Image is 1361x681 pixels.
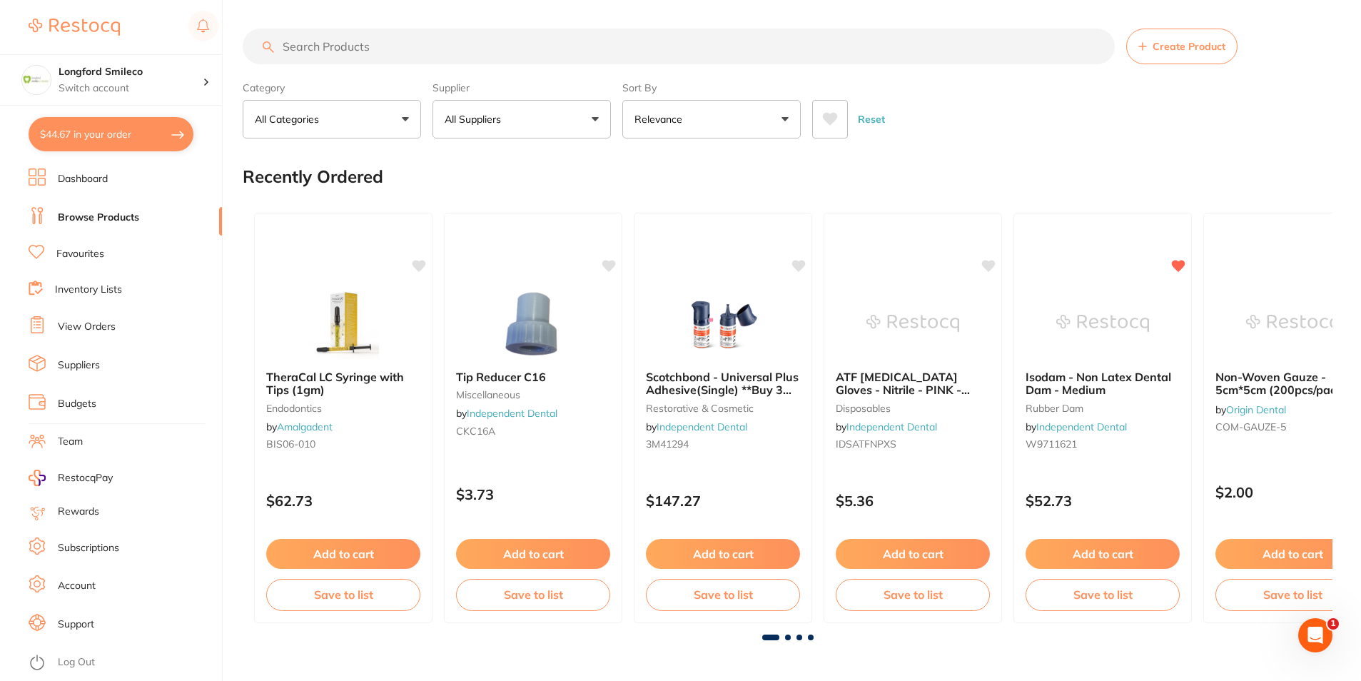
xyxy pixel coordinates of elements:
[1026,579,1180,610] button: Save to list
[456,389,610,400] small: miscellaneous
[266,420,333,433] span: by
[22,66,51,94] img: Longford Smileco
[432,81,611,94] label: Supplier
[646,438,800,450] small: 3M41294
[1215,403,1286,416] span: by
[854,100,889,138] button: Reset
[646,539,800,569] button: Add to cart
[58,541,119,555] a: Subscriptions
[487,288,580,359] img: Tip Reducer C16
[1246,288,1339,359] img: Non-Woven Gauze - 5cm*5cm (200pcs/pack)
[243,167,383,187] h2: Recently Ordered
[58,617,94,632] a: Support
[467,407,557,420] a: Independent Dental
[1327,618,1339,630] span: 1
[432,100,611,138] button: All Suppliers
[836,420,937,433] span: by
[266,539,420,569] button: Add to cart
[646,493,800,509] p: $147.27
[58,211,139,225] a: Browse Products
[58,320,116,334] a: View Orders
[1026,420,1127,433] span: by
[243,29,1115,64] input: Search Products
[29,117,193,151] button: $44.67 in your order
[266,438,420,450] small: BIS06-010
[622,81,801,94] label: Sort By
[58,172,108,186] a: Dashboard
[29,470,46,486] img: RestocqPay
[1036,420,1127,433] a: Independent Dental
[277,420,333,433] a: Amalgadent
[456,539,610,569] button: Add to cart
[836,438,990,450] small: IDSATFNPXS
[255,112,325,126] p: All Categories
[836,539,990,569] button: Add to cart
[266,493,420,509] p: $62.73
[646,420,747,433] span: by
[297,288,390,359] img: TheraCal LC Syringe with Tips (1gm)
[1026,493,1180,509] p: $52.73
[646,403,800,414] small: restorative & cosmetic
[634,112,688,126] p: Relevance
[1026,403,1180,414] small: rubber dam
[836,403,990,414] small: disposables
[456,407,557,420] span: by
[646,579,800,610] button: Save to list
[456,425,610,437] small: CKC16A
[836,493,990,509] p: $5.36
[58,397,96,411] a: Budgets
[1026,539,1180,569] button: Add to cart
[1298,618,1332,652] iframe: Intercom live chat
[657,420,747,433] a: Independent Dental
[1056,288,1149,359] img: Isodam - Non Latex Dental Dam - Medium
[836,370,990,397] b: ATF Dental Examination Gloves - Nitrile - PINK - Extra Small
[846,420,937,433] a: Independent Dental
[866,288,959,359] img: ATF Dental Examination Gloves - Nitrile - PINK - Extra Small
[56,247,104,261] a: Favourites
[445,112,507,126] p: All Suppliers
[58,655,95,670] a: Log Out
[1026,370,1180,397] b: Isodam - Non Latex Dental Dam - Medium
[266,370,420,397] b: TheraCal LC Syringe with Tips (1gm)
[58,471,113,485] span: RestocqPay
[58,505,99,519] a: Rewards
[55,283,122,297] a: Inventory Lists
[836,579,990,610] button: Save to list
[1026,438,1180,450] small: W9711621
[266,579,420,610] button: Save to list
[58,579,96,593] a: Account
[646,370,800,397] b: Scotchbond - Universal Plus Adhesive(Single) **Buy 3 Receive 1 x Filtek XTE Universal Refill Caps...
[1226,403,1286,416] a: Origin Dental
[456,370,610,383] b: Tip Reducer C16
[456,486,610,503] p: $3.73
[1153,41,1225,52] span: Create Product
[58,435,83,449] a: Team
[677,288,769,359] img: Scotchbond - Universal Plus Adhesive(Single) **Buy 3 Receive 1 x Filtek XTE Universal Refill Caps...
[29,11,120,44] a: Restocq Logo
[58,358,100,373] a: Suppliers
[456,579,610,610] button: Save to list
[29,652,218,675] button: Log Out
[29,19,120,36] img: Restocq Logo
[243,81,421,94] label: Category
[266,403,420,414] small: endodontics
[59,65,203,79] h4: Longford Smileco
[622,100,801,138] button: Relevance
[243,100,421,138] button: All Categories
[29,470,113,486] a: RestocqPay
[59,81,203,96] p: Switch account
[1126,29,1238,64] button: Create Product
